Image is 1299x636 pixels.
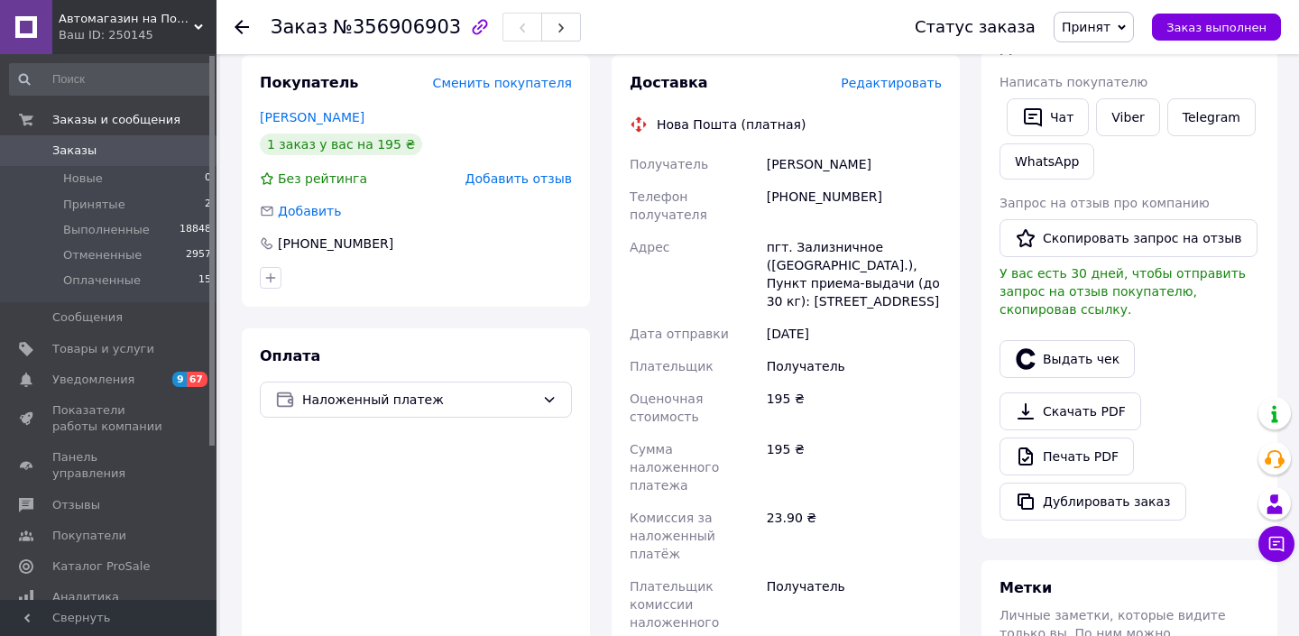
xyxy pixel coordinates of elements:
[187,372,207,387] span: 67
[1152,14,1281,41] button: Заказ выполнен
[763,350,945,383] div: Получатель
[52,112,180,128] span: Заказы и сообщения
[915,18,1036,36] div: Статус заказа
[260,134,422,155] div: 1 заказ у вас на 195 ₴
[630,74,708,91] span: Доставка
[1166,21,1267,34] span: Заказ выполнен
[59,11,194,27] span: Автомагазин на Позняках
[630,189,707,222] span: Телефон получателя
[1000,266,1246,317] span: У вас есть 30 дней, чтобы отправить запрос на отзыв покупателю, скопировав ссылку.
[333,16,461,38] span: №356906903
[630,359,714,373] span: Плательщик
[1000,196,1210,210] span: Запрос на отзыв про компанию
[52,528,126,544] span: Покупатели
[1000,579,1052,596] span: Метки
[63,272,141,289] span: Оплаченные
[1000,39,1078,56] span: Действия
[260,347,320,364] span: Оплата
[630,511,715,561] span: Комиссия за наложенный платёж
[278,171,367,186] span: Без рейтинга
[1000,143,1094,180] a: WhatsApp
[52,497,100,513] span: Отзывы
[433,76,572,90] span: Сменить покупателя
[172,372,187,387] span: 9
[52,341,154,357] span: Товары и услуги
[52,402,167,435] span: Показатели работы компании
[52,143,97,159] span: Заказы
[1167,98,1256,136] a: Telegram
[1062,20,1110,34] span: Принят
[63,171,103,187] span: Новые
[1000,340,1135,378] button: Выдать чек
[52,309,123,326] span: Сообщения
[260,74,358,91] span: Покупатель
[52,558,150,575] span: Каталог ProSale
[630,240,669,254] span: Адрес
[59,27,216,43] div: Ваш ID: 250145
[763,318,945,350] div: [DATE]
[763,148,945,180] div: [PERSON_NAME]
[1007,98,1089,136] button: Чат
[52,449,167,482] span: Панель управления
[52,589,119,605] span: Аналитика
[1000,219,1258,257] button: Скопировать запрос на отзыв
[302,390,535,410] span: Наложенный платеж
[1000,392,1141,430] a: Скачать PDF
[63,247,142,263] span: Отмененные
[465,171,572,186] span: Добавить отзыв
[630,392,703,424] span: Оценочная стоимость
[763,383,945,433] div: 195 ₴
[1096,98,1159,136] a: Viber
[1000,483,1186,521] button: Дублировать заказ
[1258,526,1294,562] button: Чат с покупателем
[630,157,708,171] span: Получатель
[271,16,327,38] span: Заказ
[180,222,211,238] span: 18848
[276,235,395,253] div: [PHONE_NUMBER]
[1000,438,1134,475] a: Печать PDF
[763,231,945,318] div: пгт. Зализничное ([GEOGRAPHIC_DATA].), Пункт приема-выдачи (до 30 кг): [STREET_ADDRESS]
[63,222,150,238] span: Выполненные
[186,247,211,263] span: 2957
[841,76,942,90] span: Редактировать
[763,502,945,570] div: 23.90 ₴
[630,442,719,493] span: Сумма наложенного платежа
[763,180,945,231] div: [PHONE_NUMBER]
[63,197,125,213] span: Принятые
[9,63,213,96] input: Поиск
[205,197,211,213] span: 2
[235,18,249,36] div: Вернуться назад
[1000,75,1147,89] span: Написать покупателю
[278,204,341,218] span: Добавить
[260,110,364,124] a: [PERSON_NAME]
[652,115,810,134] div: Нова Пошта (платная)
[763,433,945,502] div: 195 ₴
[205,171,211,187] span: 0
[52,372,134,388] span: Уведомления
[198,272,211,289] span: 15
[630,327,729,341] span: Дата отправки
